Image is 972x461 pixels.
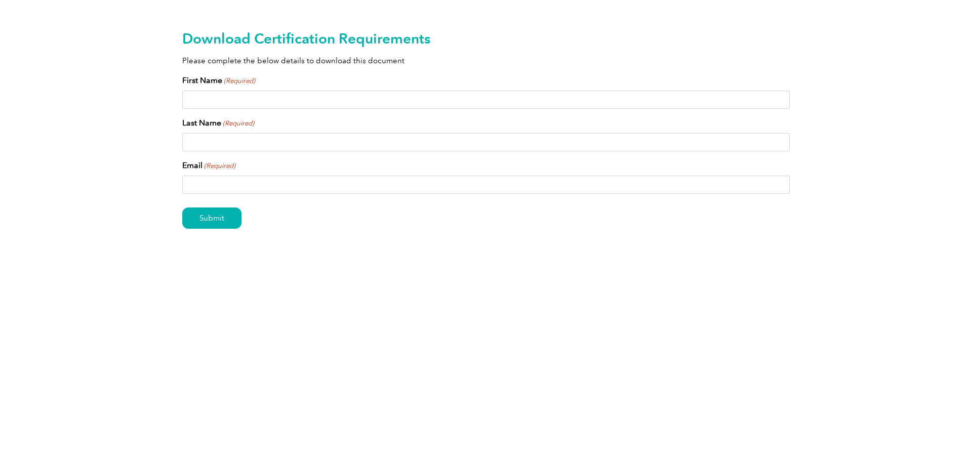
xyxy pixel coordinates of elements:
label: First Name [182,74,255,87]
label: Email [182,159,235,172]
span: (Required) [223,76,256,86]
label: Last Name [182,117,254,129]
h2: Download Certification Requirements [182,30,790,47]
input: Submit [182,207,241,229]
span: (Required) [222,118,255,129]
p: Please complete the below details to download this document [182,55,790,66]
span: (Required) [204,161,236,171]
